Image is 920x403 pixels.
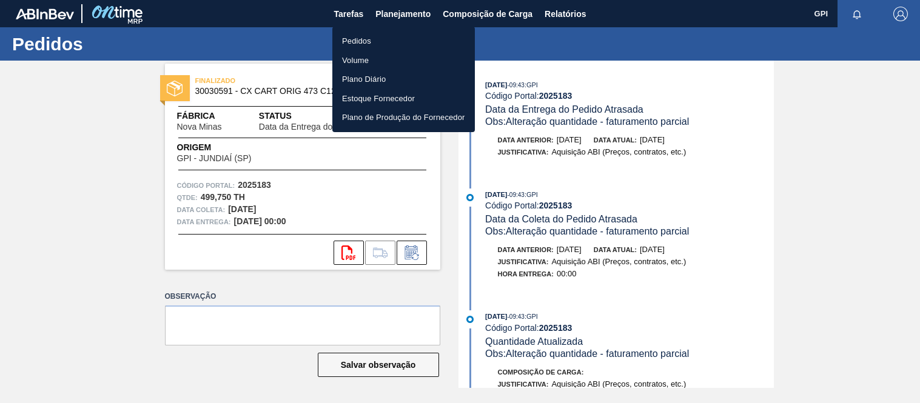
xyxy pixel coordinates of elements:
[332,108,475,127] a: Plano de Produção do Fornecedor
[332,70,475,89] a: Plano Diário
[332,51,475,70] a: Volume
[332,32,475,51] a: Pedidos
[332,89,475,108] a: Estoque Fornecedor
